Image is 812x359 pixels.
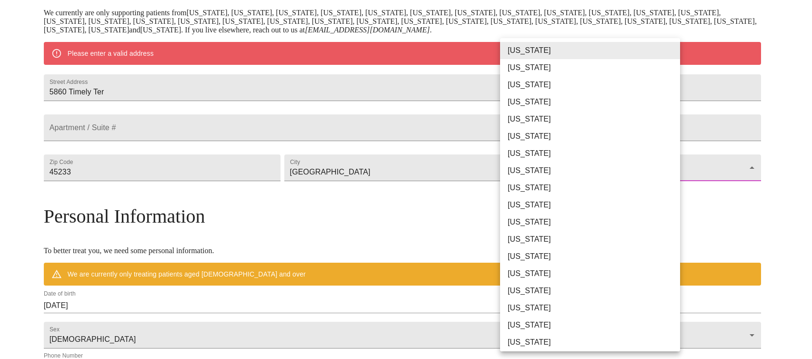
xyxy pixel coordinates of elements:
li: [US_STATE] [500,111,687,128]
li: [US_STATE] [500,162,687,179]
li: [US_STATE] [500,42,687,59]
li: [US_STATE] [500,299,687,317]
li: [US_STATE] [500,248,687,265]
li: [US_STATE] [500,76,687,93]
li: [US_STATE] [500,214,687,231]
li: [US_STATE] [500,196,687,214]
li: [US_STATE] [500,334,687,351]
li: [US_STATE] [500,128,687,145]
li: [US_STATE] [500,282,687,299]
li: [US_STATE] [500,231,687,248]
li: [US_STATE] [500,93,687,111]
li: [US_STATE] [500,179,687,196]
li: [US_STATE] [500,265,687,282]
li: [US_STATE] [500,145,687,162]
li: [US_STATE] [500,317,687,334]
li: [US_STATE] [500,59,687,76]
